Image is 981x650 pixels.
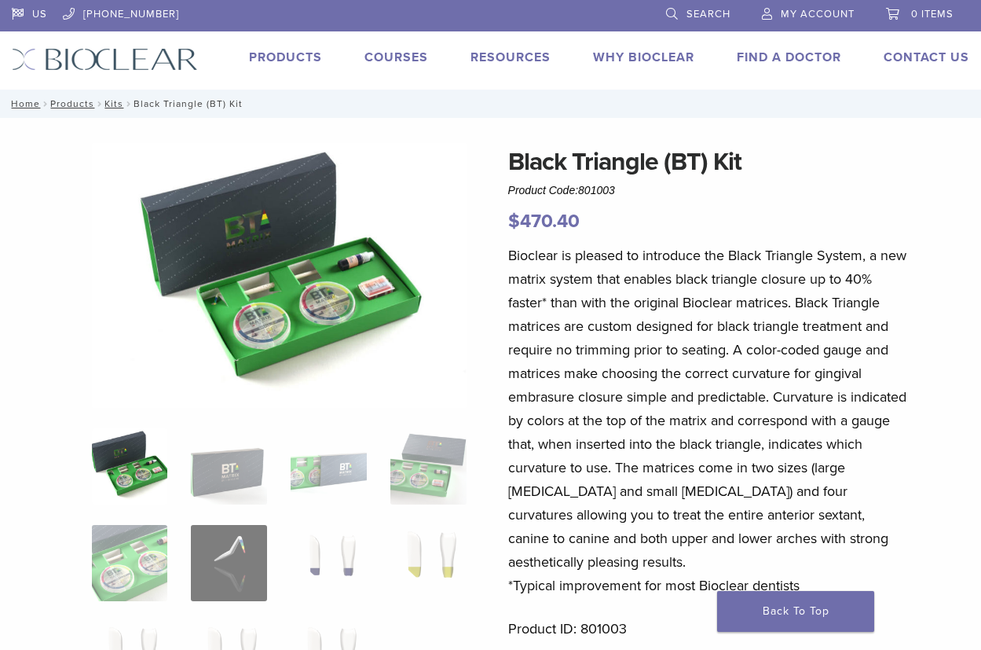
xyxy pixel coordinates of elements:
[470,50,551,65] a: Resources
[508,143,907,181] h1: Black Triangle (BT) Kit
[123,100,134,108] span: /
[50,98,94,109] a: Products
[6,98,40,109] a: Home
[781,8,855,20] span: My Account
[508,244,907,597] p: Bioclear is pleased to introduce the Black Triangle System, a new matrix system that enables blac...
[104,98,123,109] a: Kits
[737,50,841,65] a: Find A Doctor
[92,525,168,601] img: Black Triangle (BT) Kit - Image 5
[508,210,580,233] bdi: 470.40
[249,50,322,65] a: Products
[191,525,267,601] img: Black Triangle (BT) Kit - Image 6
[508,184,615,196] span: Product Code:
[578,184,615,196] span: 801003
[40,100,50,108] span: /
[92,143,467,408] img: Intro Black Triangle Kit-6 - Copy
[92,428,168,505] img: Intro-Black-Triangle-Kit-6-Copy-e1548792917662-324x324.jpg
[94,100,104,108] span: /
[291,428,367,505] img: Black Triangle (BT) Kit - Image 3
[508,617,907,641] p: Product ID: 801003
[686,8,730,20] span: Search
[12,48,198,71] img: Bioclear
[390,525,467,601] img: Black Triangle (BT) Kit - Image 8
[390,428,467,505] img: Black Triangle (BT) Kit - Image 4
[364,50,428,65] a: Courses
[508,210,520,233] span: $
[717,591,874,632] a: Back To Top
[291,525,367,601] img: Black Triangle (BT) Kit - Image 7
[191,428,267,505] img: Black Triangle (BT) Kit - Image 2
[593,50,694,65] a: Why Bioclear
[884,50,969,65] a: Contact Us
[911,8,954,20] span: 0 items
